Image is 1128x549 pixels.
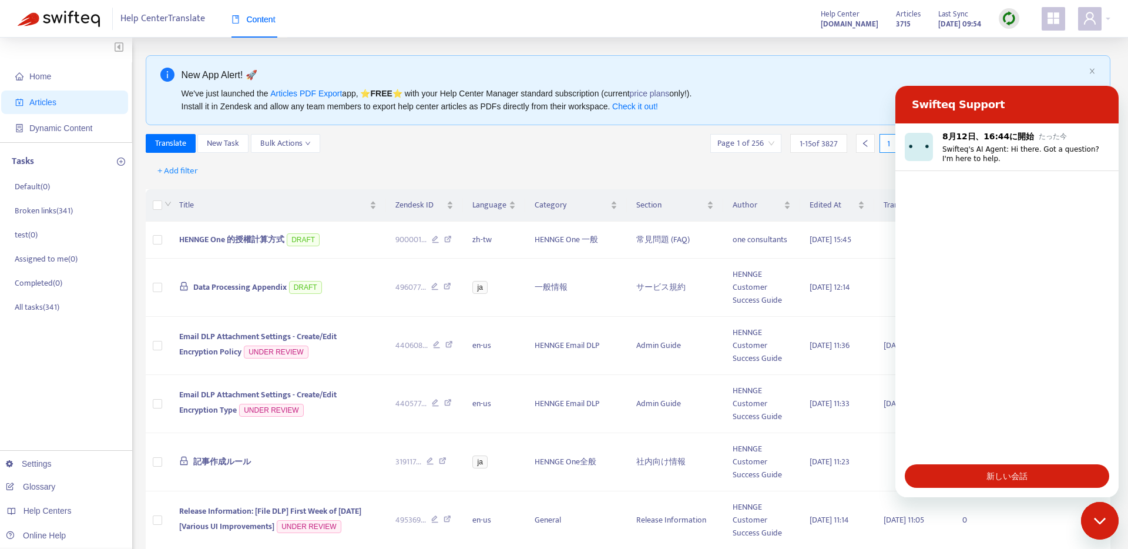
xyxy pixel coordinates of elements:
span: [DATE] 13:48 [884,397,925,410]
iframe: メッセージングウィンドウの起動ボタン、進行中の会話 [1081,502,1119,540]
span: Translate [155,137,186,150]
span: lock [179,456,189,466]
img: Swifteq [18,11,100,27]
button: close [1089,68,1096,75]
strong: [DOMAIN_NAME] [821,18,878,31]
span: Release Information: [File DLP] First Week of [DATE] [Various UI Improvements] [179,504,361,533]
span: 319117 ... [395,456,421,468]
span: down [305,140,311,146]
span: book [231,15,240,24]
span: [DATE] 14:06 [884,339,926,352]
iframe: メッセージングウィンドウ [895,86,1119,497]
td: HENNGE Customer Success Guide [723,433,800,491]
td: HENNGE One 一般 [525,222,627,259]
a: price plans [630,89,670,98]
span: DRAFT [289,281,322,294]
span: container [15,124,23,132]
td: HENNGE Email DLP [525,317,627,375]
span: 496077 ... [395,281,426,294]
span: 440608 ... [395,339,428,352]
td: en-us [463,317,525,375]
span: 495369 ... [395,514,426,527]
span: Edited At [810,199,855,212]
span: Title [179,199,367,212]
th: Translated At [874,189,954,222]
a: [DOMAIN_NAME] [821,17,878,31]
span: [DATE] 11:23 [810,455,850,468]
span: UNDER REVIEW [244,346,308,359]
strong: [DATE] 09:54 [938,18,981,31]
span: user [1083,11,1097,25]
span: Articles [29,98,56,107]
span: Home [29,72,51,81]
span: 記事作成ルール [193,455,251,468]
span: home [15,72,23,81]
p: Tasks [12,155,34,169]
span: ja [472,456,487,468]
span: Last Sync [938,8,968,21]
th: Zendesk ID [386,189,464,222]
div: We've just launched the app, ⭐ ⭐️ with your Help Center Manager standard subscription (current on... [182,87,1085,113]
span: UNDER REVIEW [277,520,341,533]
span: [DATE] 15:45 [810,233,851,246]
span: Category [535,199,608,212]
th: Language [463,189,525,222]
th: Edited At [800,189,874,222]
th: Section [627,189,723,222]
p: All tasks ( 341 ) [15,301,59,313]
td: 常見問題 (FAQ) [627,222,723,259]
b: FREE [370,89,392,98]
td: one consultants [723,222,800,259]
th: Title [170,189,386,222]
button: Bulk Actionsdown [251,134,320,153]
button: Translate [146,134,196,153]
strong: 3715 [896,18,911,31]
a: Check it out! [612,102,658,111]
span: Bulk Actions [260,137,311,150]
td: HENNGE Customer Success Guide [723,375,800,433]
span: Email DLP Attachment Settings - Create/Edit Encryption Policy [179,330,337,359]
span: 440577 ... [395,397,427,410]
td: HENNGE Customer Success Guide [723,259,800,317]
p: Completed ( 0 ) [15,277,62,289]
span: 900001 ... [395,233,427,246]
span: info-circle [160,68,174,82]
span: New Task [207,137,239,150]
span: Email DLP Attachment Settings - Create/Edit Encryption Type [179,388,337,417]
span: [DATE] 11:33 [810,397,850,410]
span: ja [472,281,487,294]
p: Broken links ( 341 ) [15,205,73,217]
span: Author [733,199,781,212]
span: account-book [15,98,23,106]
span: Language [472,199,506,212]
a: Articles PDF Export [270,89,342,98]
span: Articles [896,8,921,21]
span: left [861,139,869,148]
span: [DATE] 11:14 [810,513,849,527]
button: New Task [197,134,249,153]
td: HENNGE Customer Success Guide [723,317,800,375]
span: Section [636,199,704,212]
span: HENNGE One 的授權計算方式 [179,233,284,246]
img: sync.dc5367851b00ba804db3.png [1002,11,1016,26]
span: [DATE] 12:14 [810,280,850,294]
span: [DATE] 11:05 [884,513,924,527]
span: appstore [1046,11,1060,25]
span: lock [179,282,189,291]
td: zh-tw [463,222,525,259]
td: 社内向け情報 [627,433,723,491]
td: 一般情報 [525,259,627,317]
td: サービス規約 [627,259,723,317]
th: Author [723,189,800,222]
span: [DATE] 11:36 [810,339,850,352]
span: UNDER REVIEW [239,404,303,417]
span: 1 - 15 of 3827 [800,138,838,150]
td: Admin Guide [627,375,723,433]
a: Online Help [6,531,66,540]
td: HENNGE One全般 [525,433,627,491]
